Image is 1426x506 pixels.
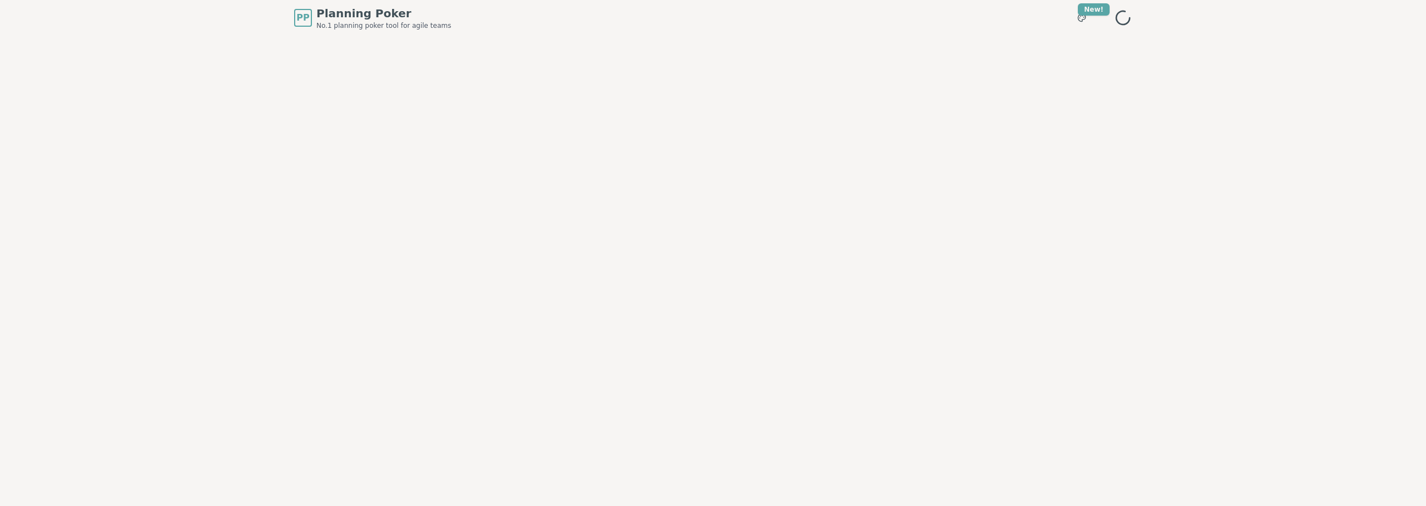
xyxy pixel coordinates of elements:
div: New! [1078,3,1110,16]
button: New! [1072,8,1092,28]
a: PPPlanning PokerNo.1 planning poker tool for agile teams [294,6,451,30]
span: Planning Poker [316,6,451,21]
span: PP [296,11,309,25]
span: No.1 planning poker tool for agile teams [316,21,451,30]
